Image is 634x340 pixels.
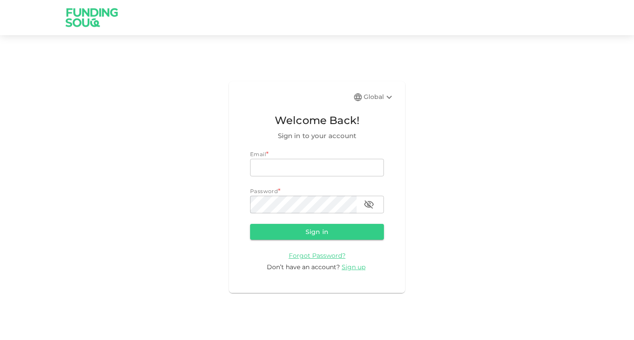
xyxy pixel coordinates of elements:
span: Welcome Back! [250,112,384,129]
span: Sign up [342,263,365,271]
span: Forgot Password? [289,252,346,260]
a: Forgot Password? [289,251,346,260]
button: Sign in [250,224,384,240]
input: email [250,159,384,176]
span: Don’t have an account? [267,263,340,271]
span: Email [250,151,266,157]
input: password [250,196,357,213]
span: Sign in to your account [250,131,384,141]
div: Global [364,92,394,102]
span: Password [250,188,278,194]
